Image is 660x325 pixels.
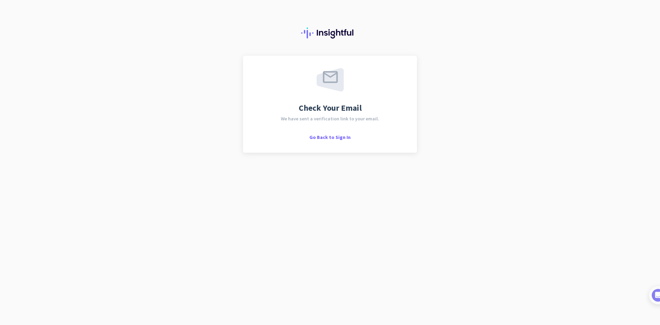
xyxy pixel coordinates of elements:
img: Insightful [301,28,359,39]
span: Check Your Email [299,104,362,112]
span: Go Back to Sign In [309,134,351,140]
span: We have sent a verification link to your email. [281,116,379,121]
img: email-sent [317,68,344,91]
